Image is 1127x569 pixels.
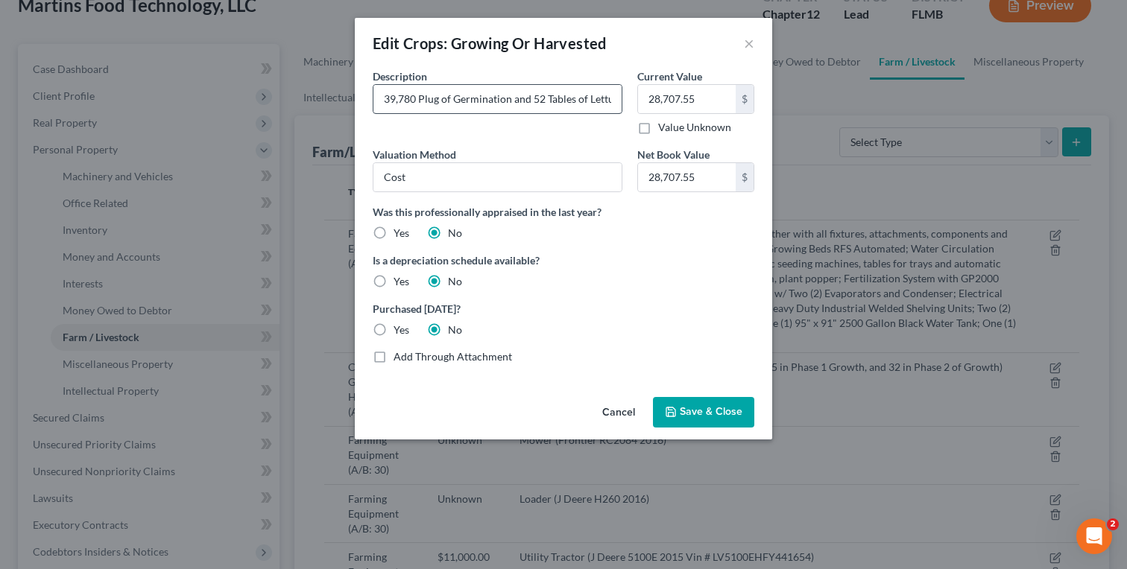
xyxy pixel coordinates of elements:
label: Add Through Attachment [394,349,512,364]
button: × [744,34,754,52]
label: Yes [394,322,409,337]
label: Is a depreciation schedule available? [373,252,754,268]
input: 0.00 [638,85,736,113]
span: Crops: Growing Or Harvested [403,34,607,52]
label: Value Unknown [658,120,731,135]
iframe: Intercom live chat [1076,518,1112,554]
label: Purchased [DATE]? [373,301,754,317]
span: Save & Close [680,406,742,419]
label: Yes [394,226,409,241]
label: Valuation Method [373,147,456,162]
input: Describe... [373,85,622,113]
button: Save & Close [653,397,754,428]
div: $ [736,85,754,113]
label: No [448,226,462,241]
label: Net Book Value [637,147,710,162]
div: $ [736,163,754,191]
button: Cancel [590,398,647,428]
label: No [448,274,462,289]
input: --- [373,163,622,191]
span: Description [373,70,427,83]
label: Current Value [637,69,702,84]
label: Yes [394,274,409,289]
span: 2 [1107,518,1119,530]
label: Was this professionally appraised in the last year? [373,204,754,220]
input: 0.00 [638,163,736,191]
label: No [448,322,462,337]
span: Edit [373,34,400,52]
